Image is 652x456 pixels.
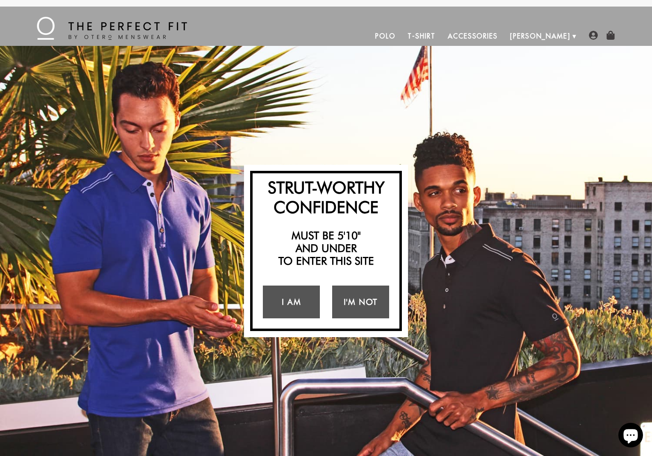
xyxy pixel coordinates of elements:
img: user-account-icon.png [589,31,598,40]
img: shopping-bag-icon.png [606,31,615,40]
a: I'm Not [332,286,389,318]
a: Polo [369,26,402,46]
h2: Strut-Worthy Confidence [257,177,395,217]
a: T-Shirt [401,26,441,46]
a: [PERSON_NAME] [504,26,577,46]
a: I Am [263,286,320,318]
inbox-online-store-chat: Shopify online store chat [616,423,645,449]
a: Accessories [442,26,504,46]
h2: Must be 5'10" and under to enter this site [257,229,395,268]
img: The Perfect Fit - by Otero Menswear - Logo [37,17,187,40]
